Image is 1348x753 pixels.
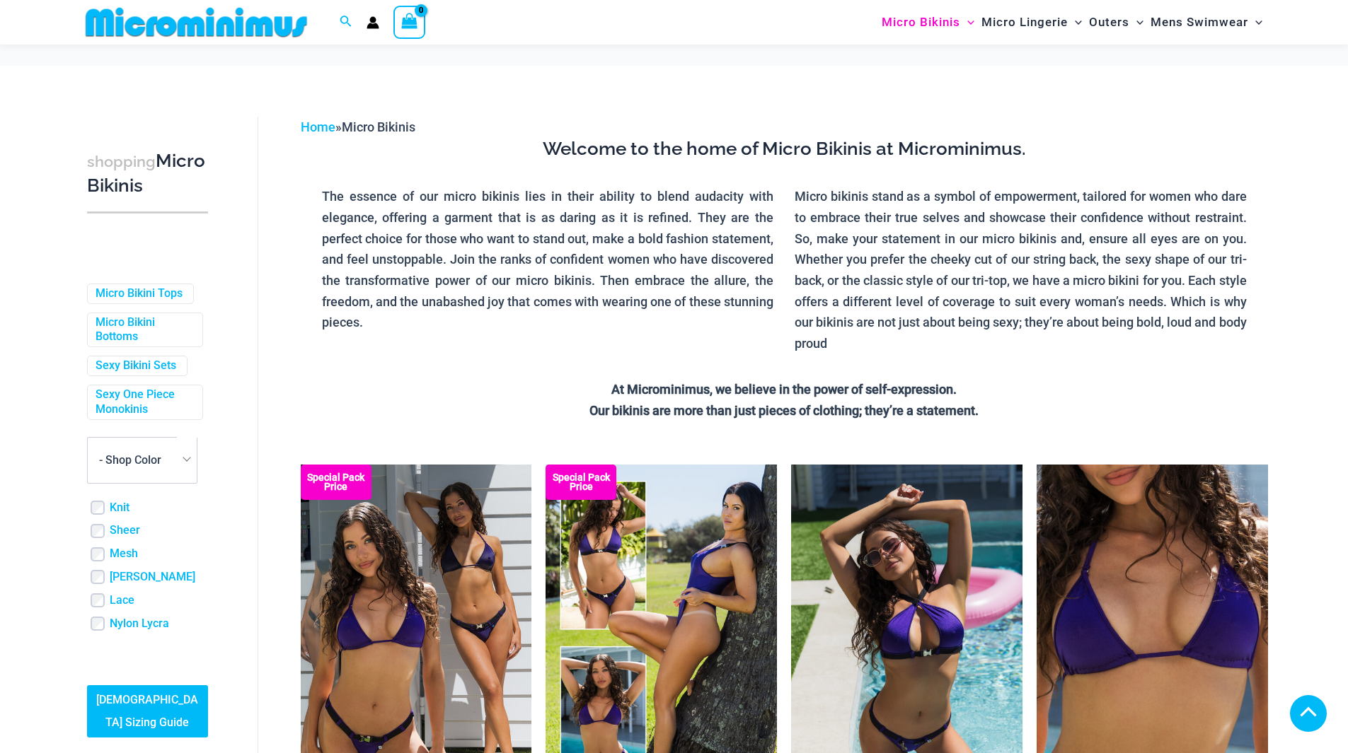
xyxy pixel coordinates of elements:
[878,4,978,40] a: Micro BikinisMenu ToggleMenu Toggle
[87,437,197,484] span: - Shop Color
[546,473,616,491] b: Special Pack Price
[99,453,161,467] span: - Shop Color
[393,6,426,38] a: View Shopping Cart, empty
[1129,4,1144,40] span: Menu Toggle
[96,315,192,345] a: Micro Bikini Bottoms
[87,149,208,198] h3: Micro Bikinis
[96,286,183,301] a: Micro Bikini Tops
[589,403,979,418] strong: Our bikinis are more than just pieces of clothing; they’re a statement.
[110,570,195,585] a: [PERSON_NAME]
[87,685,208,737] a: [DEMOGRAPHIC_DATA] Sizing Guide
[367,16,379,29] a: Account icon link
[876,2,1269,42] nav: Site Navigation
[795,186,1247,354] p: Micro bikinis stand as a symbol of empowerment, tailored for women who dare to embrace their true...
[96,358,176,373] a: Sexy Bikini Sets
[110,523,140,538] a: Sheer
[1089,4,1129,40] span: Outers
[96,387,192,417] a: Sexy One Piece Monokinis
[301,119,415,134] span: »
[1068,4,1082,40] span: Menu Toggle
[322,186,774,333] p: The essence of our micro bikinis lies in their ability to blend audacity with elegance, offering ...
[110,593,134,608] a: Lace
[80,6,313,38] img: MM SHOP LOGO FLAT
[981,4,1068,40] span: Micro Lingerie
[342,119,415,134] span: Micro Bikinis
[1248,4,1262,40] span: Menu Toggle
[110,501,129,515] a: Knit
[882,4,960,40] span: Micro Bikinis
[88,438,197,483] span: - Shop Color
[340,13,352,31] a: Search icon link
[1151,4,1248,40] span: Mens Swimwear
[87,153,156,170] span: shopping
[301,473,371,491] b: Special Pack Price
[1147,4,1266,40] a: Mens SwimwearMenu ToggleMenu Toggle
[611,382,957,397] strong: At Microminimus, we believe in the power of self-expression.
[311,137,1257,161] h3: Welcome to the home of Micro Bikinis at Microminimus.
[110,617,169,631] a: Nylon Lycra
[110,547,138,561] a: Mesh
[301,119,335,134] a: Home
[978,4,1085,40] a: Micro LingerieMenu ToggleMenu Toggle
[1085,4,1147,40] a: OutersMenu ToggleMenu Toggle
[960,4,974,40] span: Menu Toggle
